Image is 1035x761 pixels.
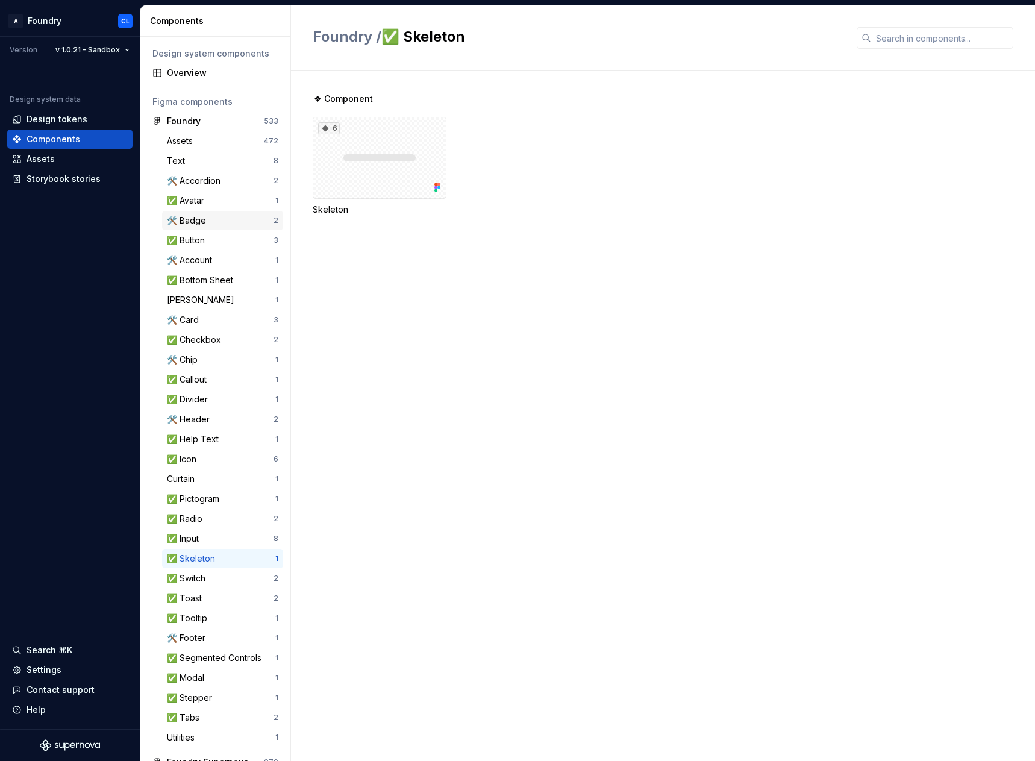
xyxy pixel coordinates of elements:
[162,509,283,528] a: ✅ Radio2
[167,513,207,525] div: ✅ Radio
[162,131,283,151] a: Assets472
[162,728,283,747] a: Utilities1
[274,574,278,583] div: 2
[275,255,278,265] div: 1
[162,390,283,409] a: ✅ Divider1
[274,593,278,603] div: 2
[152,96,278,108] div: Figma components
[167,493,224,505] div: ✅ Pictogram
[275,474,278,484] div: 1
[162,648,283,668] a: ✅ Segmented Controls1
[7,169,133,189] a: Storybook stories
[275,653,278,663] div: 1
[313,28,381,45] span: Foundry /
[7,110,133,129] a: Design tokens
[167,572,210,584] div: ✅ Switch
[162,251,283,270] a: 🛠️ Account1
[7,640,133,660] button: Search ⌘K
[162,410,283,429] a: 🛠️ Header2
[274,415,278,424] div: 2
[167,731,199,744] div: Utilities
[162,489,283,509] a: ✅ Pictogram1
[162,310,283,330] a: 🛠️ Card3
[167,254,217,266] div: 🛠️ Account
[313,27,842,46] h2: ✅ Skeleton
[27,113,87,125] div: Design tokens
[162,231,283,250] a: ✅ Button3
[167,413,214,425] div: 🛠️ Header
[167,294,239,306] div: [PERSON_NAME]
[167,215,211,227] div: 🛠️ Badge
[7,130,133,149] a: Components
[10,45,37,55] div: Version
[167,374,211,386] div: ✅ Callout
[275,355,278,365] div: 1
[10,95,81,104] div: Design system data
[167,234,210,246] div: ✅ Button
[162,688,283,707] a: ✅ Stepper1
[162,430,283,449] a: ✅ Help Text1
[275,673,278,683] div: 1
[275,196,278,205] div: 1
[7,149,133,169] a: Assets
[148,111,283,131] a: Foundry533
[167,553,220,565] div: ✅ Skeleton
[8,14,23,28] div: A
[275,633,278,643] div: 1
[274,713,278,722] div: 2
[313,204,446,216] div: Skeleton
[162,290,283,310] a: [PERSON_NAME]1
[167,314,204,326] div: 🛠️ Card
[274,534,278,543] div: 8
[162,469,283,489] a: Curtain1
[27,644,72,656] div: Search ⌘K
[275,733,278,742] div: 1
[167,334,226,346] div: ✅ Checkbox
[167,67,278,79] div: Overview
[167,433,224,445] div: ✅ Help Text
[167,175,225,187] div: 🛠️ Accordion
[162,330,283,349] a: ✅ Checkbox2
[28,15,61,27] div: Foundry
[275,494,278,504] div: 1
[162,171,283,190] a: 🛠️ Accordion2
[167,652,266,664] div: ✅ Segmented Controls
[162,211,283,230] a: 🛠️ Badge2
[167,692,217,704] div: ✅ Stepper
[275,554,278,563] div: 1
[50,42,135,58] button: v 1.0.21 - Sandbox
[2,8,137,34] button: AFoundryCL
[162,708,283,727] a: ✅ Tabs2
[162,549,283,568] a: ✅ Skeleton1
[167,592,207,604] div: ✅ Toast
[167,712,204,724] div: ✅ Tabs
[121,16,130,26] div: CL
[162,529,283,548] a: ✅ Input8
[40,739,100,751] svg: Supernova Logo
[148,63,283,83] a: Overview
[162,589,283,608] a: ✅ Toast2
[27,153,55,165] div: Assets
[274,454,278,464] div: 6
[27,173,101,185] div: Storybook stories
[275,275,278,285] div: 1
[264,116,278,126] div: 533
[318,122,340,134] div: 6
[7,660,133,680] a: Settings
[162,609,283,628] a: ✅ Tooltip1
[162,668,283,687] a: ✅ Modal1
[274,236,278,245] div: 3
[162,350,283,369] a: 🛠️ Chip1
[167,195,209,207] div: ✅ Avatar
[167,135,198,147] div: Assets
[167,354,202,366] div: 🛠️ Chip
[27,133,80,145] div: Components
[162,191,283,210] a: ✅ Avatar1
[7,700,133,719] button: Help
[167,115,201,127] div: Foundry
[275,613,278,623] div: 1
[27,684,95,696] div: Contact support
[275,434,278,444] div: 1
[162,628,283,648] a: 🛠️ Footer1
